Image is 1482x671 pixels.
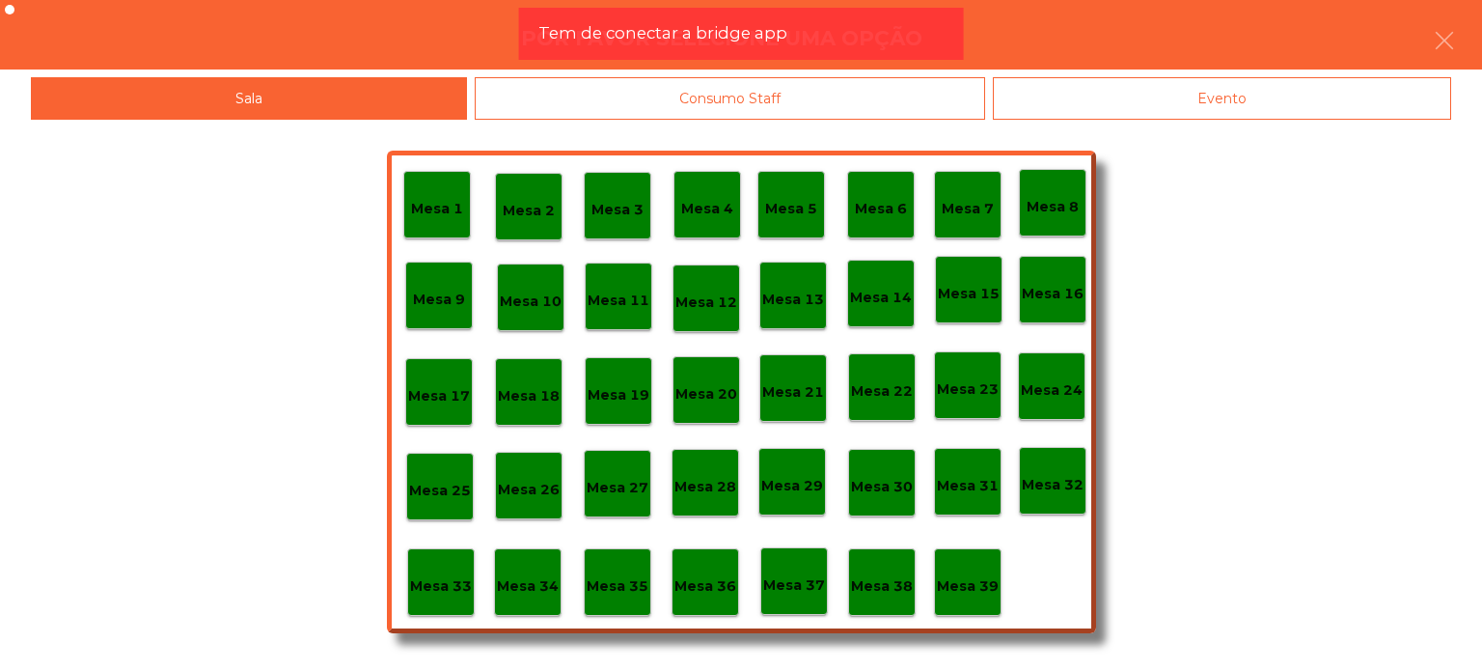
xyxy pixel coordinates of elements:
[765,198,817,220] p: Mesa 5
[591,199,644,221] p: Mesa 3
[588,384,649,406] p: Mesa 19
[587,477,648,499] p: Mesa 27
[993,77,1451,121] div: Evento
[538,21,787,45] span: Tem de conectar a bridge app
[938,283,1000,305] p: Mesa 15
[1027,196,1079,218] p: Mesa 8
[681,198,733,220] p: Mesa 4
[850,287,912,309] p: Mesa 14
[763,574,825,597] p: Mesa 37
[674,575,736,598] p: Mesa 36
[410,575,472,598] p: Mesa 33
[409,480,471,502] p: Mesa 25
[761,475,823,497] p: Mesa 29
[851,380,913,403] p: Mesa 22
[937,378,999,401] p: Mesa 23
[31,77,467,121] div: Sala
[498,479,560,501] p: Mesa 26
[937,475,999,497] p: Mesa 31
[1021,379,1083,402] p: Mesa 24
[500,291,562,313] p: Mesa 10
[1022,283,1084,305] p: Mesa 16
[855,198,907,220] p: Mesa 6
[942,198,994,220] p: Mesa 7
[475,77,985,121] div: Consumo Staff
[851,575,913,598] p: Mesa 38
[503,200,555,222] p: Mesa 2
[675,383,737,405] p: Mesa 20
[588,290,649,312] p: Mesa 11
[762,381,824,404] p: Mesa 21
[762,289,824,311] p: Mesa 13
[413,289,465,311] p: Mesa 9
[408,385,470,407] p: Mesa 17
[937,575,999,598] p: Mesa 39
[674,476,736,498] p: Mesa 28
[1022,474,1084,496] p: Mesa 32
[675,292,737,314] p: Mesa 12
[498,385,560,407] p: Mesa 18
[411,198,463,220] p: Mesa 1
[851,476,913,498] p: Mesa 30
[497,575,559,598] p: Mesa 34
[587,575,648,598] p: Mesa 35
